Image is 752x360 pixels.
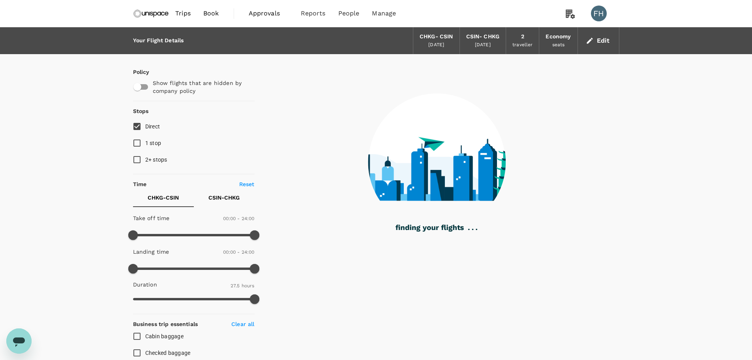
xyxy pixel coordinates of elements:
[208,194,240,202] p: CSIN - CHKG
[475,41,491,49] div: [DATE]
[472,229,473,230] g: .
[203,9,219,18] span: Book
[223,249,255,255] span: 00:00 - 24:00
[420,32,453,41] div: CHKG - CSIN
[133,5,169,22] img: Unispace
[468,229,470,230] g: .
[133,214,170,222] p: Take off time
[584,34,613,47] button: Edit
[476,229,477,230] g: .
[145,333,184,339] span: Cabin baggage
[396,225,464,232] g: finding your flights
[133,68,140,76] p: Policy
[133,36,184,45] div: Your Flight Details
[133,108,149,114] strong: Stops
[428,41,444,49] div: [DATE]
[133,321,198,327] strong: Business trip essentials
[338,9,360,18] span: People
[512,41,533,49] div: traveller
[133,180,147,188] p: Time
[133,248,169,256] p: Landing time
[249,9,288,18] span: Approvals
[231,320,254,328] p: Clear all
[6,328,32,354] iframe: Button to launch messaging window
[145,156,167,163] span: 2+ stops
[145,140,161,146] span: 1 stop
[175,9,191,18] span: Trips
[301,9,326,18] span: Reports
[521,32,524,41] div: 2
[153,79,249,95] p: Show flights that are hidden by company policy
[239,180,255,188] p: Reset
[591,6,607,21] div: FH
[145,123,160,130] span: Direct
[133,281,157,288] p: Duration
[223,216,255,221] span: 00:00 - 24:00
[231,283,255,288] span: 27.5 hours
[148,194,179,202] p: CHKG - CSIN
[145,350,191,356] span: Checked baggage
[546,32,571,41] div: Economy
[372,9,396,18] span: Manage
[466,32,500,41] div: CSIN - CHKG
[552,41,565,49] div: seats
